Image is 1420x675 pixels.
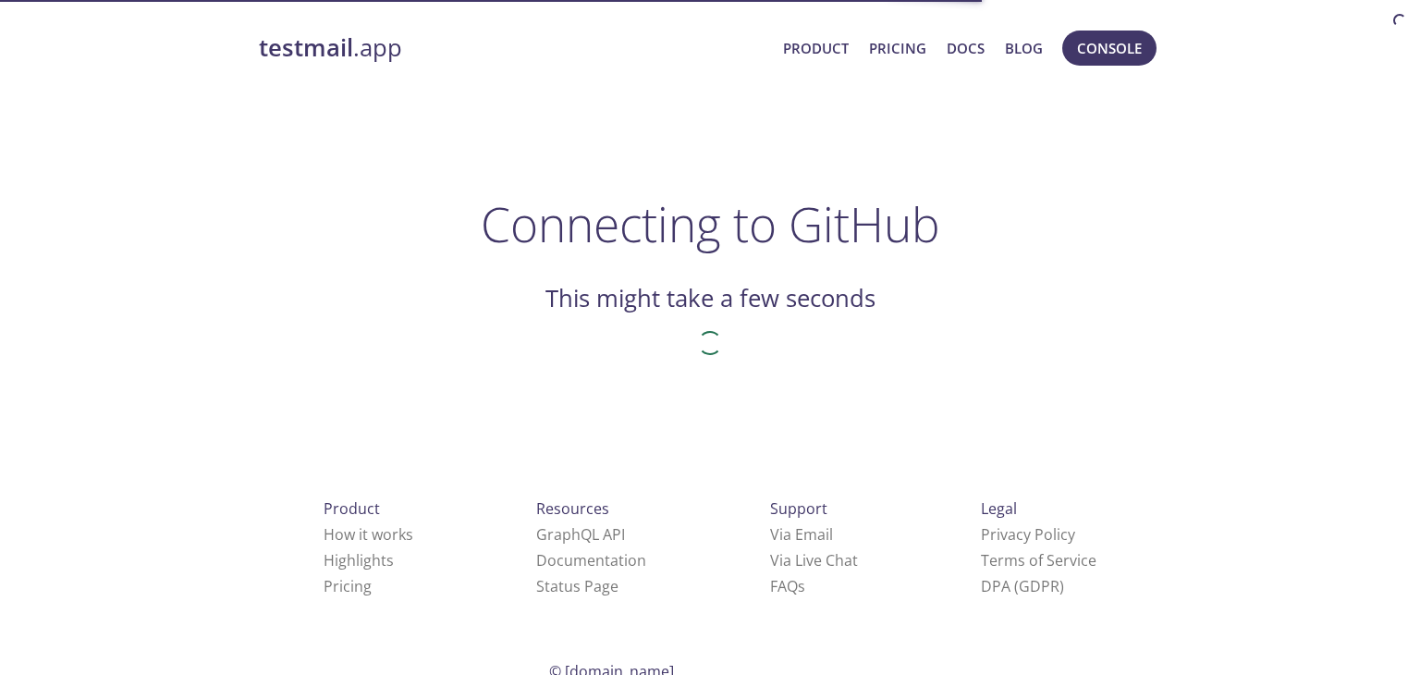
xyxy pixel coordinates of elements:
[770,524,833,545] a: Via Email
[770,550,858,571] a: Via Live Chat
[536,524,625,545] a: GraphQL API
[536,498,609,519] span: Resources
[770,576,805,596] a: FAQ
[798,576,805,596] span: s
[324,498,380,519] span: Product
[536,576,618,596] a: Status Page
[981,498,1017,519] span: Legal
[981,550,1096,571] a: Terms of Service
[947,36,985,60] a: Docs
[981,576,1064,596] a: DPA (GDPR)
[324,576,372,596] a: Pricing
[259,31,353,64] strong: testmail
[783,36,849,60] a: Product
[1062,31,1157,66] button: Console
[1077,36,1142,60] span: Console
[259,32,768,64] a: testmail.app
[536,550,646,571] a: Documentation
[324,524,413,545] a: How it works
[770,498,827,519] span: Support
[481,196,940,252] h1: Connecting to GitHub
[324,550,394,571] a: Highlights
[545,283,875,314] h2: This might take a few seconds
[981,524,1075,545] a: Privacy Policy
[1005,36,1043,60] a: Blog
[869,36,926,60] a: Pricing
